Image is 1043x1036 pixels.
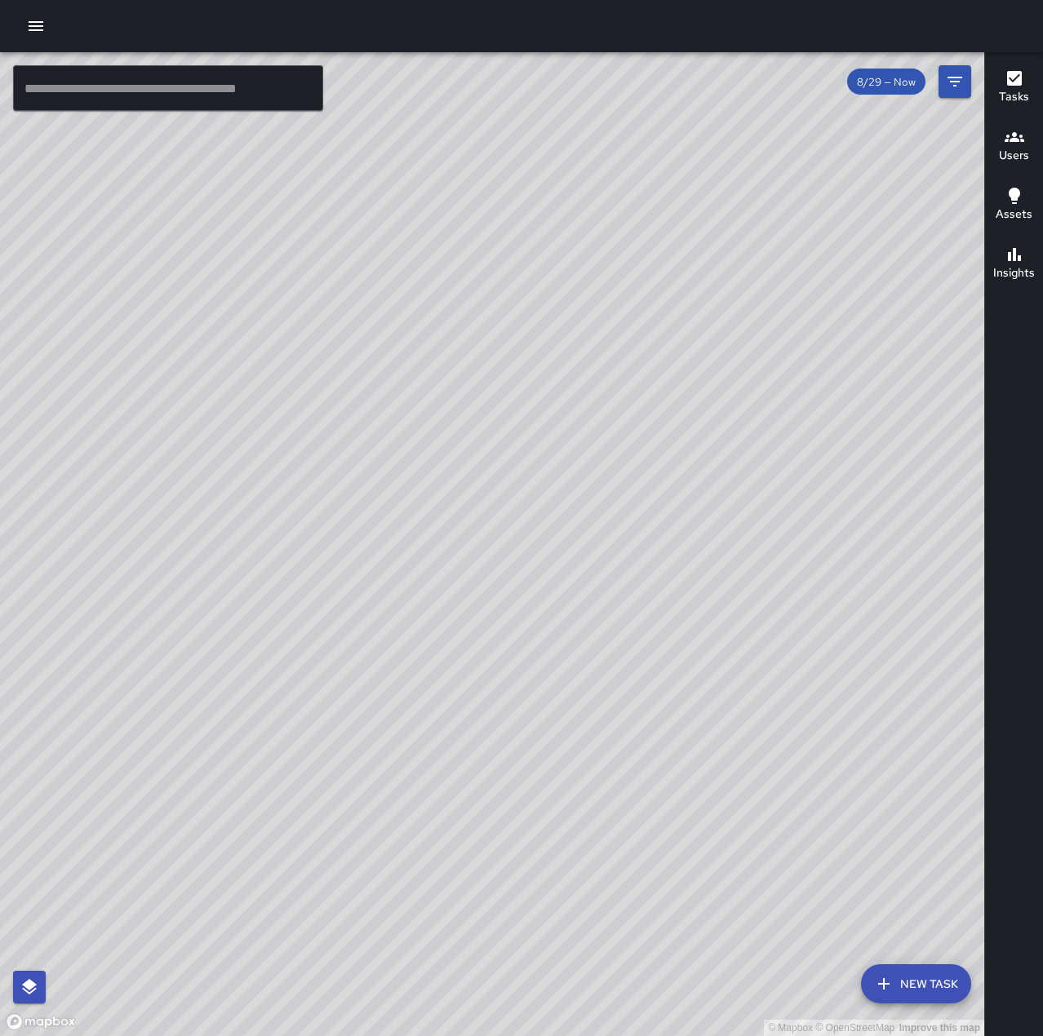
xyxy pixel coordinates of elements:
h6: Insights [993,264,1035,282]
button: Tasks [985,59,1043,117]
h6: Tasks [999,88,1029,106]
button: Users [985,117,1043,176]
h6: Users [999,147,1029,165]
button: Assets [985,176,1043,235]
button: New Task [861,964,971,1003]
button: Insights [985,235,1043,294]
span: 8/29 — Now [847,75,925,89]
button: Filters [939,65,971,98]
h6: Assets [996,206,1032,224]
